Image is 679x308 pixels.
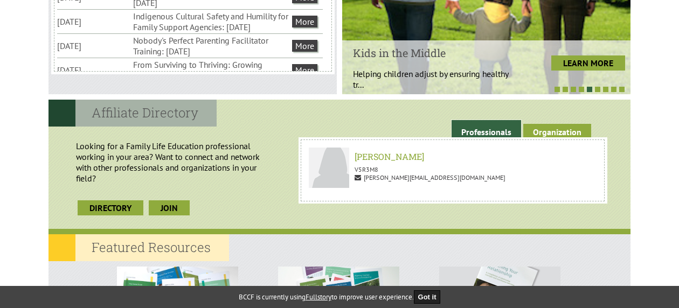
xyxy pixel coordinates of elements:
h6: [PERSON_NAME] [312,151,593,162]
a: Valerie Lai [PERSON_NAME] V5R3M8 [PERSON_NAME][EMAIL_ADDRESS][DOMAIN_NAME] [303,142,601,199]
h4: Kids in the Middle [353,46,514,60]
h2: Affiliate Directory [48,100,217,127]
a: Fullstory [306,292,331,302]
img: Valerie Lai [309,148,349,188]
a: Directory [78,200,143,215]
a: join [149,200,190,215]
h2: Featured Resources [48,234,229,261]
li: [DATE] [57,39,131,52]
button: Got it [414,290,441,304]
li: [DATE] [57,15,131,28]
a: LEARN MORE [551,55,625,71]
p: Helping children adjust by ensuring healthy tr... [353,68,514,90]
p: V5R3M8 [309,165,596,173]
li: Nobody's Perfect Parenting Facilitator Training: [DATE] [133,34,290,58]
li: [DATE] [57,64,131,76]
a: Professionals [452,120,521,141]
a: Organization [523,124,591,141]
span: [PERSON_NAME][EMAIL_ADDRESS][DOMAIN_NAME] [355,173,505,181]
a: More [292,16,317,27]
a: More [292,40,317,52]
a: More [292,64,317,76]
li: From Surviving to Thriving: Growing Resilience for Weathering Life's Storms [133,58,290,82]
li: Indigenous Cultural Safety and Humility for Family Support Agencies: [DATE] [133,10,290,33]
p: Looking for a Family Life Education professional working in your area? Want to connect and networ... [54,135,293,189]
